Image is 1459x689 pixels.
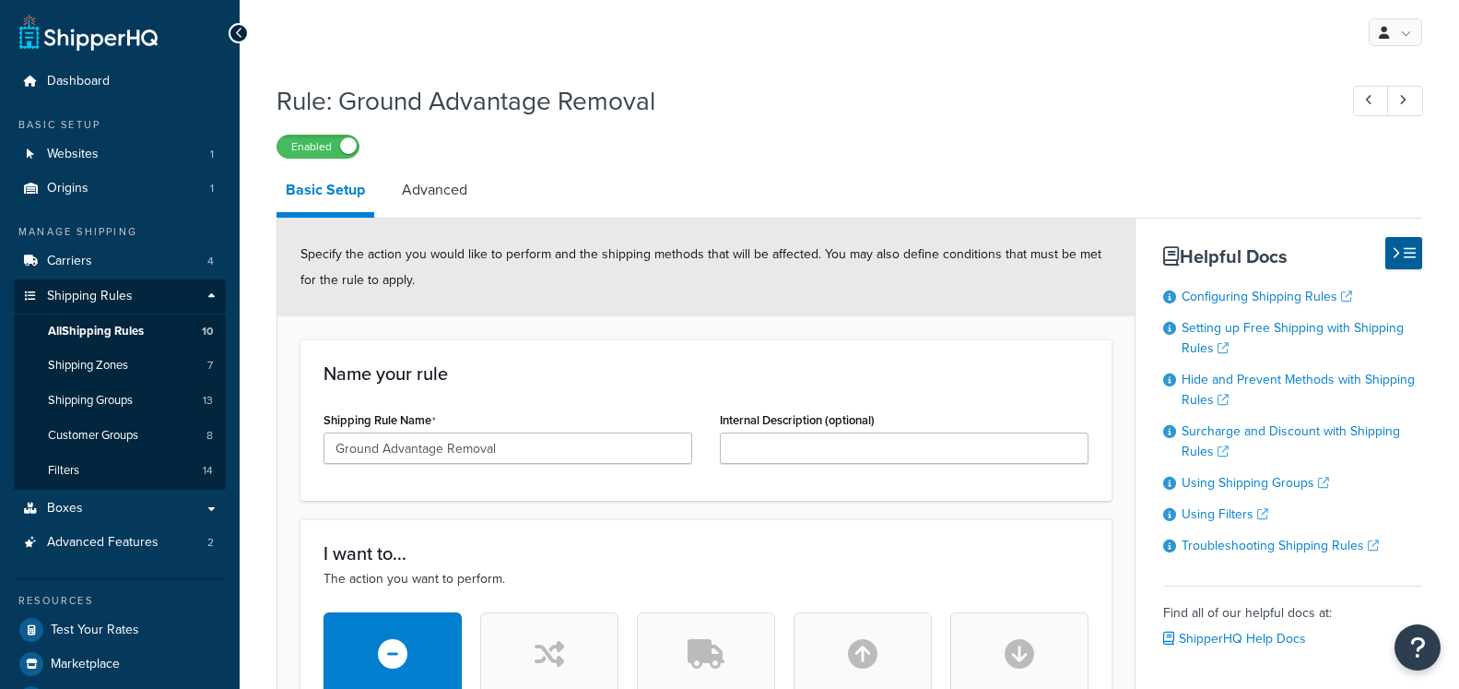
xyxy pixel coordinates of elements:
[14,384,226,418] li: Shipping Groups
[51,623,139,638] span: Test Your Rates
[324,363,1088,384] h3: Name your rule
[1182,473,1329,493] a: Using Shipping Groups
[1182,505,1268,524] a: Using Filters
[47,289,133,304] span: Shipping Rules
[48,463,79,479] span: Filters
[14,279,226,490] li: Shipping Rules
[47,501,83,517] span: Boxes
[277,168,374,218] a: Basic Setup
[14,526,226,560] a: Advanced Features2
[210,181,214,196] span: 1
[210,147,214,162] span: 1
[14,349,226,383] a: Shipping Zones7
[14,349,226,383] li: Shipping Zones
[206,428,213,444] span: 8
[14,492,226,526] a: Boxes
[1163,629,1306,648] a: ShipperHQ Help Docs
[14,419,226,453] a: Customer Groups8
[48,324,144,339] span: All Shipping Rules
[14,526,226,560] li: Advanced Features
[14,613,226,647] a: Test Your Rates
[47,254,92,269] span: Carriers
[324,413,436,428] label: Shipping Rule Name
[14,137,226,172] li: Websites
[277,83,1319,119] h1: Rule: Ground Advantage Removal
[48,358,128,374] span: Shipping Zones
[47,535,159,551] span: Advanced Features
[203,393,213,409] span: 13
[14,65,226,99] a: Dashboard
[14,454,226,488] li: Filters
[14,315,226,349] a: AllShipping Rules10
[1182,318,1404,358] a: Setting up Free Shipping with Shipping Rules
[14,244,226,279] a: Carriers4
[51,657,120,672] span: Marketplace
[1182,370,1415,410] a: Hide and Prevent Methods with Shipping Rules
[14,137,226,172] a: Websites1
[324,569,1088,589] p: The action you want to perform.
[1385,237,1422,269] button: Hide Help Docs
[720,413,875,427] label: Internal Description (optional)
[48,428,138,444] span: Customer Groups
[1182,422,1400,461] a: Surcharge and Discount with Shipping Rules
[1182,536,1379,555] a: Troubleshooting Shipping Rules
[14,419,226,453] li: Customer Groups
[207,254,214,269] span: 4
[47,181,88,196] span: Origins
[202,324,213,339] span: 10
[14,279,226,314] a: Shipping Rules
[14,172,226,206] a: Origins1
[14,172,226,206] li: Origins
[393,168,477,212] a: Advanced
[14,224,226,240] div: Manage Shipping
[14,244,226,279] li: Carriers
[1163,246,1422,267] h3: Helpful Docs
[1387,86,1423,116] a: Next Record
[14,454,226,488] a: Filters14
[207,358,213,374] span: 7
[300,244,1101,290] span: Specify the action you would like to perform and the shipping methods that will be affected. You ...
[277,136,359,158] label: Enabled
[47,74,110,89] span: Dashboard
[207,535,214,551] span: 2
[14,384,226,418] a: Shipping Groups13
[14,593,226,609] div: Resources
[1163,586,1422,652] div: Find all of our helpful docs at:
[1394,624,1441,671] button: Open Resource Center
[14,117,226,133] div: Basic Setup
[324,543,1088,564] h3: I want to...
[14,647,226,681] a: Marketplace
[1353,86,1389,116] a: Previous Record
[1182,287,1352,306] a: Configuring Shipping Rules
[48,393,133,409] span: Shipping Groups
[203,463,213,479] span: 14
[47,147,99,162] span: Websites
